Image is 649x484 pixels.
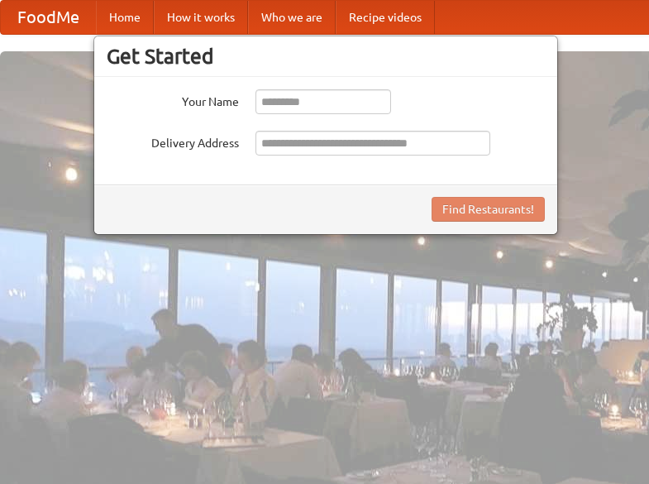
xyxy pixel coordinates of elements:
[107,89,239,110] label: Your Name
[96,1,154,34] a: Home
[107,131,239,151] label: Delivery Address
[432,197,545,222] button: Find Restaurants!
[1,1,96,34] a: FoodMe
[248,1,336,34] a: Who we are
[336,1,435,34] a: Recipe videos
[107,44,545,69] h3: Get Started
[154,1,248,34] a: How it works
